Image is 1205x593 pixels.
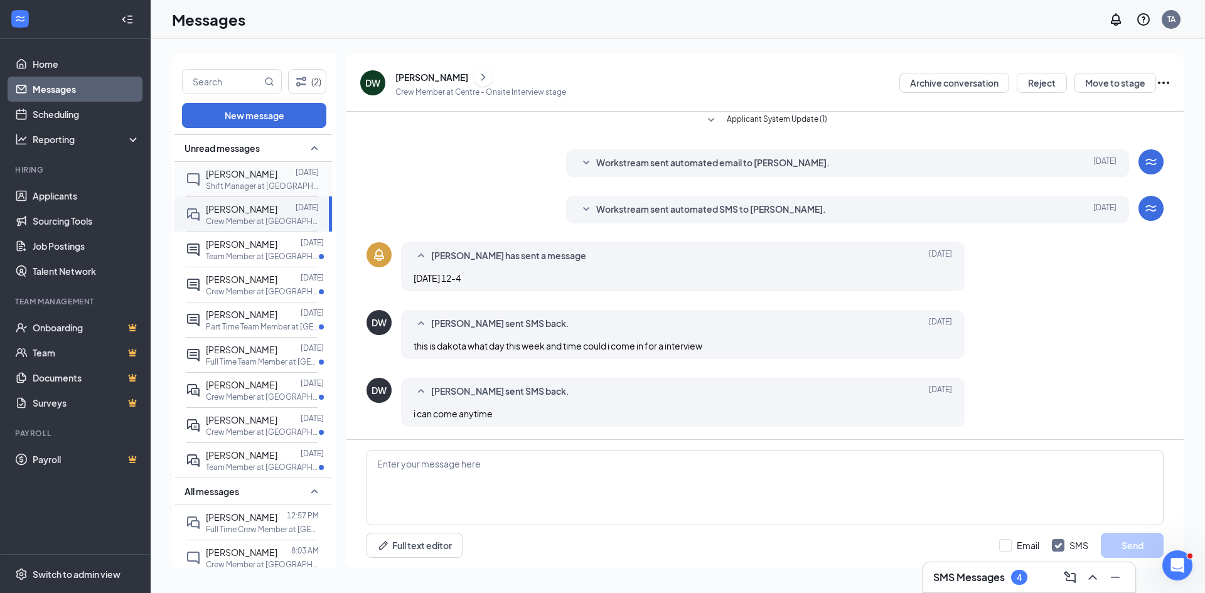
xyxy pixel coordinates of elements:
button: Move to stage [1074,73,1156,93]
p: [DATE] [296,167,319,178]
a: OnboardingCrown [33,315,140,340]
span: this is dakota what day this week and time could i come in for a interview [414,340,702,351]
div: [PERSON_NAME] [395,71,468,83]
p: Full Time Crew Member at [GEOGRAPHIC_DATA] [206,524,319,535]
svg: QuestionInfo [1136,12,1151,27]
button: ChevronUp [1083,567,1103,587]
svg: ActiveChat [186,313,201,328]
p: Crew Member at [GEOGRAPHIC_DATA] [206,286,319,297]
button: Full text editorPen [367,533,463,558]
svg: ActiveDoubleChat [186,418,201,433]
svg: ComposeMessage [1063,570,1078,585]
p: Shift Manager at [GEOGRAPHIC_DATA] [206,181,319,191]
span: [PERSON_NAME] [206,344,277,355]
p: [DATE] [301,343,324,353]
svg: ChatInactive [186,550,201,565]
span: Workstream sent automated email to [PERSON_NAME]. [596,156,830,171]
p: Team Member at [GEOGRAPHIC_DATA] [206,462,319,473]
svg: ChatInactive [186,172,201,187]
button: ChevronRight [474,68,493,87]
h1: Messages [172,9,245,30]
svg: Minimize [1108,570,1123,585]
span: [DATE] [1093,202,1117,217]
p: [DATE] [301,448,324,459]
svg: WorkstreamLogo [1143,154,1159,169]
span: [PERSON_NAME] [206,274,277,285]
span: [PERSON_NAME] [206,414,277,425]
svg: SmallChevronDown [579,156,594,171]
iframe: Intercom live chat [1162,550,1192,580]
span: Unread messages [185,142,260,154]
span: i can come anytime [414,408,493,419]
p: [DATE] [301,307,324,318]
a: Talent Network [33,259,140,284]
svg: DoubleChat [186,207,201,222]
svg: Notifications [1108,12,1123,27]
a: TeamCrown [33,340,140,365]
a: Scheduling [33,102,140,127]
svg: ActiveChat [186,277,201,292]
svg: Filter [294,74,309,89]
div: Hiring [15,164,137,175]
svg: SmallChevronUp [307,484,322,499]
p: Crew Member at [GEOGRAPHIC_DATA] [206,216,319,227]
svg: Collapse [121,13,134,26]
div: DW [365,77,380,89]
h3: SMS Messages [933,570,1005,584]
div: DW [372,384,387,397]
a: Sourcing Tools [33,208,140,233]
a: Job Postings [33,233,140,259]
button: SmallChevronDownApplicant System Update (1) [704,113,827,128]
p: Team Member at [GEOGRAPHIC_DATA] [206,251,319,262]
button: Send [1101,533,1164,558]
span: Workstream sent automated SMS to [PERSON_NAME]. [596,202,826,217]
button: ComposeMessage [1060,567,1080,587]
p: [DATE] [301,413,324,424]
svg: DoubleChat [186,515,201,530]
button: New message [182,103,326,128]
div: Team Management [15,296,137,307]
span: [PERSON_NAME] [206,449,277,461]
p: Part Time Team Member at [GEOGRAPHIC_DATA] [206,321,319,332]
button: Archive conversation [899,73,1009,93]
a: Applicants [33,183,140,208]
span: [PERSON_NAME] [206,511,277,523]
span: [PERSON_NAME] sent SMS back. [431,384,569,399]
svg: ActiveChat [186,348,201,363]
p: Crew Member at [GEOGRAPHIC_DATA] [206,392,319,402]
svg: ActiveDoubleChat [186,383,201,398]
span: [PERSON_NAME] [206,547,277,558]
button: Filter (2) [288,69,326,94]
svg: WorkstreamLogo [1143,201,1159,216]
span: All messages [185,485,239,498]
svg: Analysis [15,133,28,146]
svg: Settings [15,568,28,580]
button: Reject [1017,73,1067,93]
span: [PERSON_NAME] [206,309,277,320]
p: Crew Member at [GEOGRAPHIC_DATA] [206,559,319,570]
svg: ActiveDoubleChat [186,453,201,468]
span: [PERSON_NAME] [206,168,277,179]
span: [DATE] 12-4 [414,272,461,284]
p: Full Time Team Member at [GEOGRAPHIC_DATA] [206,356,319,367]
p: 12:57 PM [287,510,319,521]
svg: Bell [372,247,387,262]
svg: SmallChevronUp [414,384,429,399]
span: [PERSON_NAME] [206,379,277,390]
svg: WorkstreamLogo [14,13,26,25]
svg: ChevronUp [1085,570,1100,585]
a: PayrollCrown [33,447,140,472]
svg: SmallChevronUp [414,248,429,264]
div: DW [372,316,387,329]
svg: SmallChevronDown [579,202,594,217]
a: SurveysCrown [33,390,140,415]
div: 4 [1017,572,1022,583]
span: [DATE] [929,384,952,399]
span: Applicant System Update (1) [727,113,827,128]
div: Switch to admin view [33,568,120,580]
span: [DATE] [929,316,952,331]
p: [DATE] [301,378,324,388]
svg: MagnifyingGlass [264,77,274,87]
span: [DATE] [1093,156,1117,171]
span: [PERSON_NAME] has sent a message [431,248,586,264]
